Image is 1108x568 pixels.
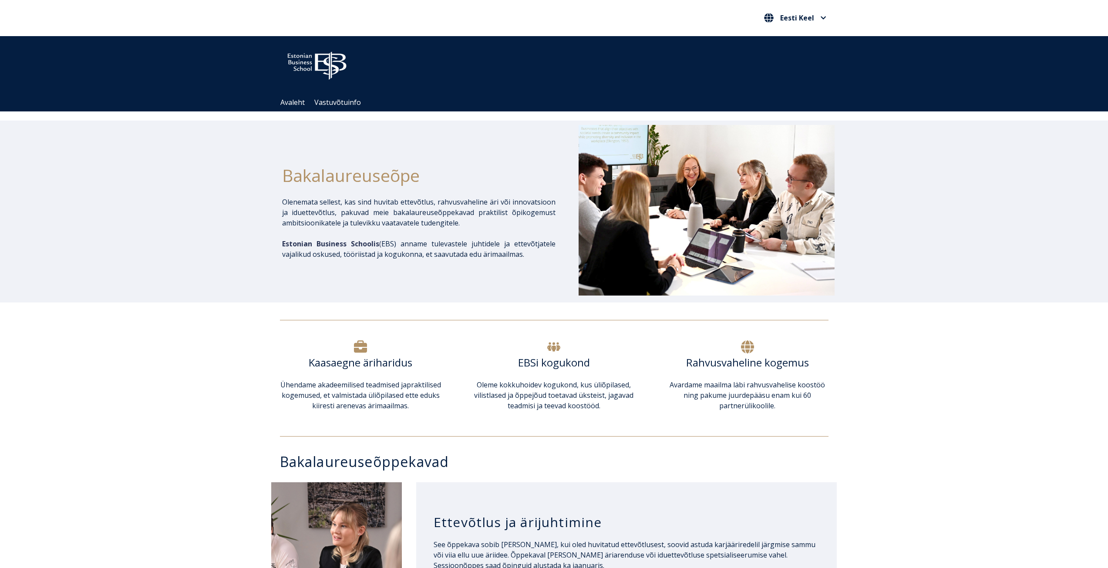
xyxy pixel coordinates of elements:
button: Eesti Keel [762,11,828,25]
span: ( [282,239,381,249]
span: Eesti Keel [780,14,814,21]
img: ebs_logo2016_white [280,45,354,82]
p: EBS) anname tulevastele juhtidele ja ettevõtjatele vajalikud oskused, tööriistad ja kogukonna, et... [282,239,556,259]
h6: EBSi kogukond [473,356,635,369]
h6: Rahvusvaheline kogemus [667,356,828,369]
span: Oleme kokkuhoidev kogukond, kus üliõpilased, vilistlased ja õppejõud toetavad üksteist, jagavad t... [474,380,633,410]
span: Ühendame akadeemilised teadmised ja [280,380,407,390]
span: Estonian Business Schoolis [282,239,379,249]
a: Vastuvõtuinfo [314,97,361,107]
nav: Vali oma keel [762,11,828,25]
div: Navigation Menu [276,94,842,111]
p: Avardame maailma läbi rahvusvahelise koostöö ning pakume juurdepääsu enam kui 60 partnerülikoolile. [667,380,828,411]
p: Olenemata sellest, kas sind huvitab ettevõtlus, rahvusvaheline äri või innovatsioon ja iduettevõt... [282,197,556,228]
h3: Bakalaureuseõppekavad [280,454,837,469]
img: Bakalaureusetudengid [579,125,835,296]
h1: Bakalaureuseõpe [282,162,556,188]
a: Avaleht [280,97,305,107]
span: praktilised kogemused, et valmistada üliõpilased ette eduks kiiresti arenevas ärimaailmas. [282,380,441,410]
h3: Ettevõtlus ja ärijuhtimine [434,514,820,531]
h6: Kaasaegne äriharidus [280,356,441,369]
